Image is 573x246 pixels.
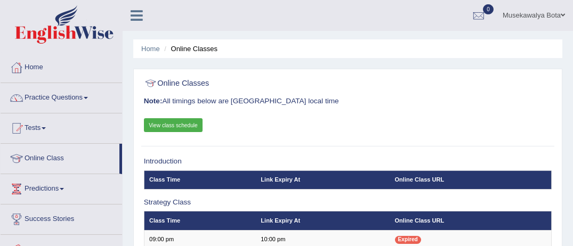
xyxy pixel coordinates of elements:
[390,211,552,230] th: Online Class URL
[256,211,390,230] th: Link Expiry At
[256,170,390,189] th: Link Expiry At
[144,170,256,189] th: Class Time
[144,77,397,91] h2: Online Classes
[144,97,552,105] h3: All timings below are [GEOGRAPHIC_DATA] local time
[1,144,119,170] a: Online Class
[144,158,552,166] h3: Introduction
[483,4,494,14] span: 0
[144,118,203,132] a: View class schedule
[1,204,122,231] a: Success Stories
[144,199,552,207] h3: Strategy Class
[1,53,122,79] a: Home
[144,211,256,230] th: Class Time
[390,170,552,189] th: Online Class URL
[1,113,122,140] a: Tests
[395,236,421,244] span: Expired
[144,97,163,105] b: Note:
[1,83,122,110] a: Practice Questions
[162,44,217,54] li: Online Classes
[141,45,160,53] a: Home
[1,174,122,201] a: Predictions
